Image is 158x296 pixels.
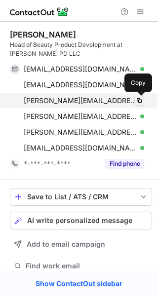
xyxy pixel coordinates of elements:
[24,65,137,74] span: [EMAIL_ADDRESS][DOMAIN_NAME]
[10,6,69,18] img: ContactOut v5.3.10
[26,261,148,270] span: Find work email
[105,159,144,169] button: Reveal Button
[24,144,137,152] span: [EMAIL_ADDRESS][DOMAIN_NAME]
[27,240,105,248] span: Add to email campaign
[24,112,137,121] span: [PERSON_NAME][EMAIL_ADDRESS][DOMAIN_NAME]
[10,235,152,253] button: Add to email campaign
[24,128,137,137] span: [PERSON_NAME][EMAIL_ADDRESS][DOMAIN_NAME]
[10,30,76,39] div: [PERSON_NAME]
[10,212,152,229] button: AI write personalized message
[24,96,137,105] span: [PERSON_NAME][EMAIL_ADDRESS][DOMAIN_NAME]
[27,193,135,201] div: Save to List / ATS / CRM
[10,188,152,206] button: save-profile-one-click
[24,80,137,89] span: [EMAIL_ADDRESS][DOMAIN_NAME]
[10,259,152,273] button: Find work email
[26,276,132,291] a: Show ContactOut sidebar
[27,217,132,224] span: AI write personalized message
[10,40,152,58] div: Head of Beauty Product Development at [PERSON_NAME] PD LLC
